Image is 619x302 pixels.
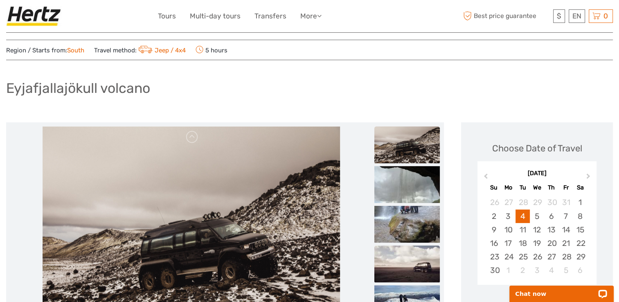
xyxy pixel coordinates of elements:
[530,250,544,264] div: Choose Wednesday, November 26th, 2025
[515,210,530,223] div: Choose Tuesday, November 4th, 2025
[558,250,573,264] div: Choose Friday, November 28th, 2025
[477,169,596,178] div: [DATE]
[530,237,544,250] div: Choose Wednesday, November 19th, 2025
[478,171,491,185] button: Previous Month
[486,196,501,209] div: Choose Sunday, October 26th, 2025
[573,210,587,223] div: Choose Saturday, November 8th, 2025
[501,223,515,237] div: Choose Monday, November 10th, 2025
[558,223,573,237] div: Choose Friday, November 14th, 2025
[501,210,515,223] div: Choose Monday, November 3rd, 2025
[6,6,64,26] img: Hertz
[515,264,530,277] div: Choose Tuesday, December 2nd, 2025
[573,237,587,250] div: Choose Saturday, November 22nd, 2025
[486,210,501,223] div: Choose Sunday, November 2nd, 2025
[486,223,501,237] div: Choose Sunday, November 9th, 2025
[558,237,573,250] div: Choose Friday, November 21st, 2025
[558,264,573,277] div: Choose Friday, December 5th, 2025
[573,264,587,277] div: Choose Saturday, December 6th, 2025
[190,10,241,22] a: Multi-day tours
[6,80,150,97] h1: Eyjafjallajökull volcano
[461,9,551,23] span: Best price guarantee
[374,166,440,203] img: 04260278c9094678922525d97d3a3a1c_slider_thumbnail.jpeg
[492,142,582,155] div: Choose Date of Travel
[544,250,558,264] div: Choose Thursday, November 27th, 2025
[94,44,186,56] span: Travel method:
[501,250,515,264] div: Choose Monday, November 24th, 2025
[530,223,544,237] div: Choose Wednesday, November 12th, 2025
[515,250,530,264] div: Choose Tuesday, November 25th, 2025
[557,12,561,20] span: $
[501,264,515,277] div: Choose Monday, December 1st, 2025
[573,250,587,264] div: Choose Saturday, November 29th, 2025
[530,210,544,223] div: Choose Wednesday, November 5th, 2025
[573,223,587,237] div: Choose Saturday, November 15th, 2025
[374,246,440,282] img: 4cb4204a24bc401b91a307db8407877a_slider_thumbnail.jpeg
[544,210,558,223] div: Choose Thursday, November 6th, 2025
[515,196,530,209] div: Choose Tuesday, October 28th, 2025
[254,10,286,22] a: Transfers
[573,196,587,209] div: Choose Saturday, November 1st, 2025
[530,264,544,277] div: Choose Wednesday, December 3rd, 2025
[504,276,619,302] iframe: LiveChat chat widget
[544,182,558,193] div: Th
[374,126,440,163] img: 73519ff5717348e99c559fd3b7389ba1_slider_thumbnail.png
[486,182,501,193] div: Su
[544,196,558,209] div: Choose Thursday, October 30th, 2025
[158,10,176,22] a: Tours
[544,223,558,237] div: Choose Thursday, November 13th, 2025
[544,237,558,250] div: Choose Thursday, November 20th, 2025
[602,12,609,20] span: 0
[196,44,227,56] span: 5 hours
[486,264,501,277] div: Choose Sunday, November 30th, 2025
[486,237,501,250] div: Choose Sunday, November 16th, 2025
[530,182,544,193] div: We
[501,237,515,250] div: Choose Monday, November 17th, 2025
[501,182,515,193] div: Mo
[486,250,501,264] div: Choose Sunday, November 23rd, 2025
[558,210,573,223] div: Choose Friday, November 7th, 2025
[558,196,573,209] div: Choose Friday, October 31st, 2025
[515,182,530,193] div: Tu
[374,206,440,243] img: 087d573aef4b43d5a8b6bbd50291a7ab_slider_thumbnail.jpeg
[573,182,587,193] div: Sa
[501,196,515,209] div: Choose Monday, October 27th, 2025
[515,237,530,250] div: Choose Tuesday, November 18th, 2025
[300,10,322,22] a: More
[137,47,186,54] a: Jeep / 4x4
[544,264,558,277] div: Choose Thursday, December 4th, 2025
[569,9,585,23] div: EN
[558,182,573,193] div: Fr
[6,46,84,55] span: Region / Starts from:
[67,47,84,54] a: South
[530,196,544,209] div: Choose Wednesday, October 29th, 2025
[583,171,596,185] button: Next Month
[515,223,530,237] div: Choose Tuesday, November 11th, 2025
[480,196,594,277] div: month 2025-11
